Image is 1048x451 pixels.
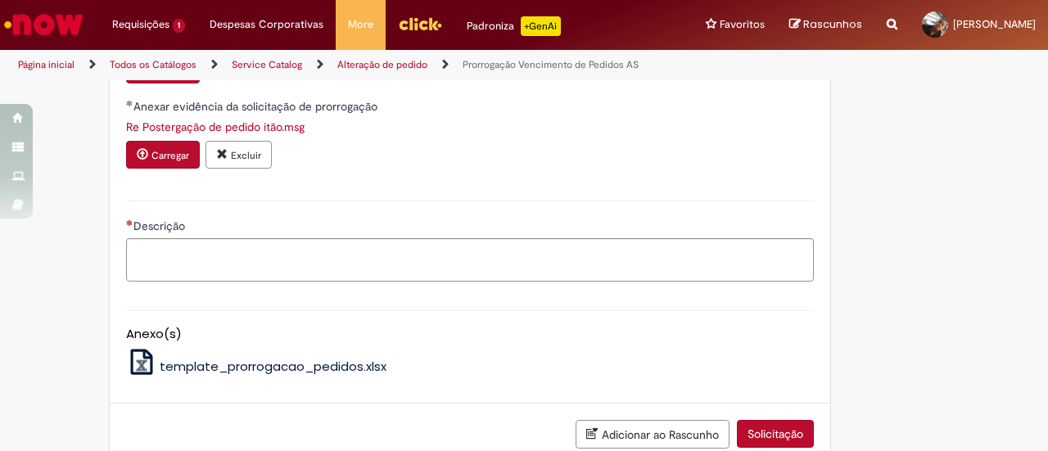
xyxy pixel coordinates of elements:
[231,149,261,162] small: Excluir
[467,16,561,36] div: Padroniza
[126,358,387,375] a: template_prorrogacao_pedidos.xlsx
[720,16,765,33] span: Favoritos
[133,99,381,114] span: Anexar evidência da solicitação de prorrogação
[953,17,1036,31] span: [PERSON_NAME]
[151,149,189,162] small: Carregar
[398,11,442,36] img: click_logo_yellow_360x200.png
[232,58,302,71] a: Service Catalog
[126,120,305,134] a: Download de Re Postergação de pedido itão.msg
[789,17,862,33] a: Rascunhos
[126,238,814,282] textarea: Descrição
[173,19,185,33] span: 1
[126,219,133,226] span: Necessários
[803,16,862,32] span: Rascunhos
[463,58,639,71] a: Prorrogação Vencimento de Pedidos AS
[160,358,386,375] span: template_prorrogacao_pedidos.xlsx
[737,420,814,448] button: Solicitação
[2,8,86,41] img: ServiceNow
[18,58,75,71] a: Página inicial
[348,16,373,33] span: More
[12,50,686,80] ul: Trilhas de página
[210,16,323,33] span: Despesas Corporativas
[126,327,814,341] h5: Anexo(s)
[110,58,196,71] a: Todos os Catálogos
[576,420,730,449] button: Adicionar ao Rascunho
[126,141,200,169] button: Carregar anexo de Anexar evidência da solicitação de prorrogação Required
[112,16,169,33] span: Requisições
[126,100,133,106] span: Obrigatório Preenchido
[337,58,427,71] a: Alteração de pedido
[133,219,188,233] span: Descrição
[521,16,561,36] p: +GenAi
[206,141,272,169] button: Excluir anexo Re Postergação de pedido itão.msg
